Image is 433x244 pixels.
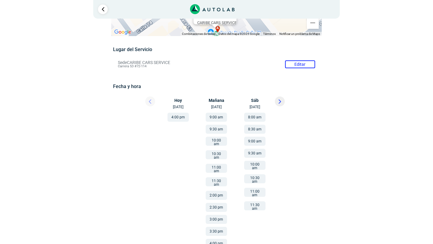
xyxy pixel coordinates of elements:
[244,188,266,197] button: 11:00 am
[206,137,227,146] button: 10:00 am
[244,125,266,134] button: 8:30 am
[197,20,237,25] b: CARIBE CARS SERVICE
[263,32,276,35] a: Términos (se abre en una nueva pestaña)
[244,161,266,170] button: 10:00 am
[113,47,320,52] h5: Lugar del Servicio
[113,28,133,36] a: Abre esta zona en Google Maps (se abre en una nueva ventana)
[206,113,227,122] button: 9:00 am
[244,174,266,183] button: 10:30 am
[244,113,266,122] button: 8:00 am
[206,191,227,200] button: 2:00 pm
[206,177,227,186] button: 11:30 am
[182,32,215,36] button: Combinaciones de teclas
[190,6,235,12] a: Link al sitio de autolab
[206,164,227,173] button: 11:00 am
[244,149,266,158] button: 9:30 am
[167,113,189,122] button: 4:00 pm
[113,28,133,36] img: Google
[219,32,259,35] span: Datos del mapa ©2025 Google
[98,5,108,14] a: Ir al paso anterior
[216,26,219,31] span: a
[244,201,266,210] button: 11:30 am
[197,20,237,29] div: Carrera 53 #72-114
[113,84,320,89] h5: Fecha y hora
[223,5,238,19] button: Cerrar
[307,17,319,29] button: Reducir
[244,137,266,146] button: 9:00 am
[206,215,227,224] button: 3:00 pm
[206,150,227,159] button: 10:30 am
[206,125,227,134] button: 9:30 am
[206,227,227,236] button: 3:30 pm
[206,203,227,212] button: 2:30 pm
[279,32,320,35] a: Notificar un problema de Maps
